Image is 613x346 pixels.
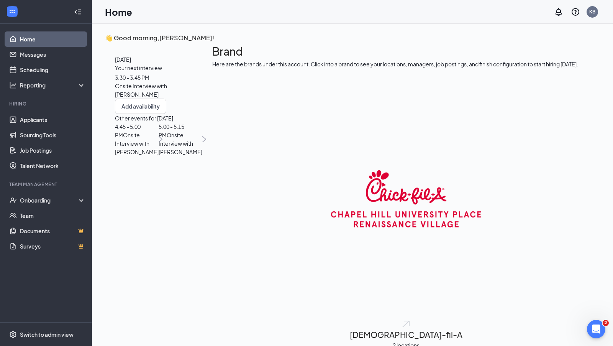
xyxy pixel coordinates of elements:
[9,101,84,107] div: Hiring
[159,123,184,138] span: 5:00 - 5:15 PM
[350,328,462,341] h2: [DEMOGRAPHIC_DATA]-fil-A
[20,331,74,338] div: Switch to admin view
[20,62,85,77] a: Scheduling
[571,7,580,16] svg: QuestionInfo
[554,7,563,16] svg: Notifications
[115,64,162,71] span: Your next interview
[74,8,82,16] svg: Collapse
[603,320,609,326] span: 2
[20,31,85,47] a: Home
[20,47,85,62] a: Messages
[401,320,411,328] img: open.6027fd2a22e1237b5b06.svg
[9,331,17,338] svg: Settings
[212,68,600,320] img: Chick-fil-A
[115,114,202,122] span: Other events for [DATE]
[20,127,85,143] a: Sourcing Tools
[20,143,85,158] a: Job Postings
[115,55,202,64] span: [DATE]
[115,74,149,81] span: 3:30 - 3:45 PM
[587,320,605,338] iframe: Intercom live chat
[9,196,17,204] svg: UserCheck
[115,99,166,114] button: Add availability
[212,43,600,60] h1: Brand
[115,123,141,138] span: 4:45 - 5:00 PM
[105,33,600,43] h3: 👋 Good morning, [PERSON_NAME] !
[20,239,85,254] a: SurveysCrown
[115,82,167,98] span: Onsite Interview with [PERSON_NAME]
[20,208,85,223] a: Team
[8,8,16,15] svg: WorkstreamLogo
[20,196,79,204] div: Onboarding
[589,8,595,15] div: KB
[20,223,85,239] a: DocumentsCrown
[159,132,202,155] span: Onsite Interview with [PERSON_NAME]
[105,5,132,18] h1: Home
[212,60,600,68] div: Here are the brands under this account. Click into a brand to see your locations, managers, job p...
[20,81,86,89] div: Reporting
[20,158,85,173] a: Talent Network
[115,132,159,155] span: Onsite Interview with [PERSON_NAME]
[9,81,17,89] svg: Analysis
[9,181,84,188] div: Team Management
[20,112,85,127] a: Applicants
